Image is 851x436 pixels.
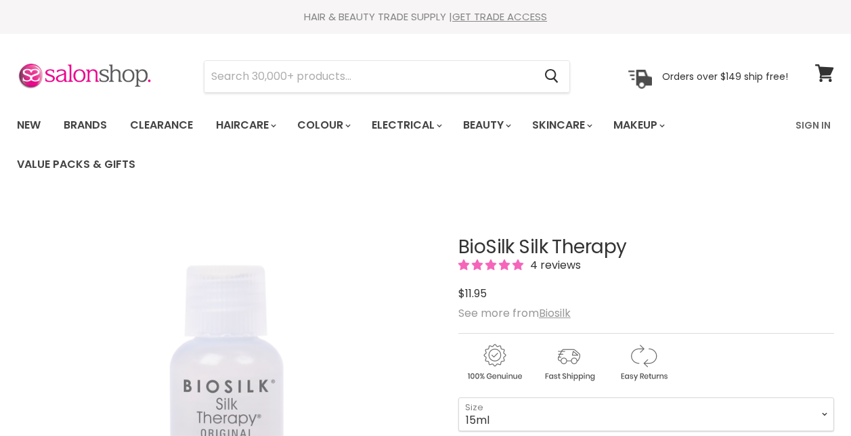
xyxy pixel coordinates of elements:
[533,61,569,92] button: Search
[458,286,487,301] span: $11.95
[453,111,519,139] a: Beauty
[603,111,673,139] a: Makeup
[362,111,450,139] a: Electrical
[204,60,570,93] form: Product
[526,257,581,273] span: 4 reviews
[206,111,284,139] a: Haircare
[458,257,526,273] span: 5.00 stars
[539,305,571,321] a: Biosilk
[7,111,51,139] a: New
[7,150,146,179] a: Value Packs & Gifts
[287,111,359,139] a: Colour
[120,111,203,139] a: Clearance
[458,305,571,321] span: See more from
[452,9,547,24] a: GET TRADE ACCESS
[204,61,533,92] input: Search
[458,342,530,383] img: genuine.gif
[522,111,601,139] a: Skincare
[787,111,839,139] a: Sign In
[7,106,787,184] ul: Main menu
[662,70,788,82] p: Orders over $149 ship free!
[53,111,117,139] a: Brands
[533,342,605,383] img: shipping.gif
[607,342,679,383] img: returns.gif
[458,237,834,258] h1: BioSilk Silk Therapy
